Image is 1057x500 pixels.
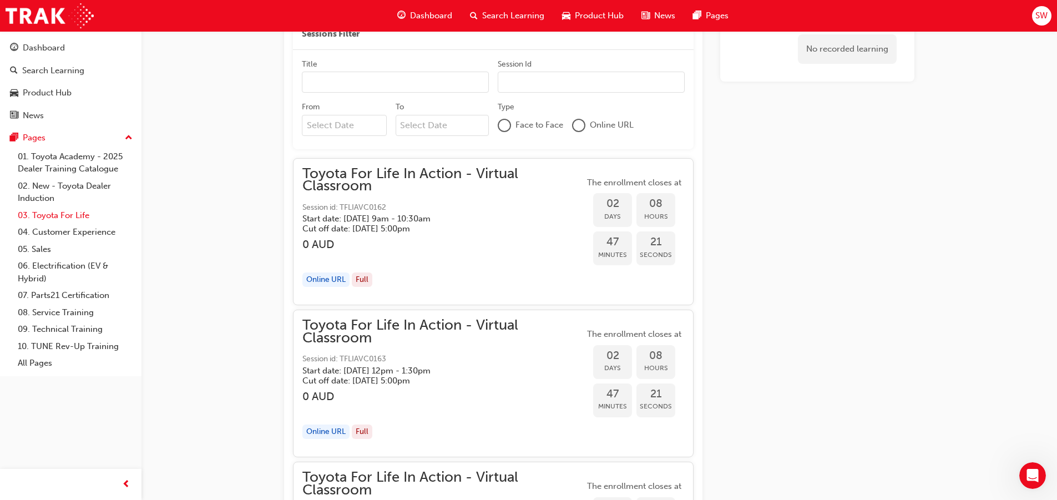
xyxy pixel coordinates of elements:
span: 47 [593,236,632,249]
span: The enrollment closes at [584,328,684,341]
span: Hours [636,362,675,375]
input: Session Id [498,72,685,93]
span: car-icon [10,88,18,98]
h5: Start date: [DATE] 12pm - 1:30pm [302,366,567,376]
span: Days [593,210,632,223]
button: Toyota For Life In Action - Virtual ClassroomSession id: TFLIAVC0162Start date: [DATE] 9am - 10:3... [302,168,684,296]
div: Product Hub [23,87,72,99]
span: Toyota For Life In Action - Virtual Classroom [302,319,584,344]
span: pages-icon [693,9,701,23]
a: pages-iconPages [684,4,737,27]
span: Pages [706,9,729,22]
input: Title [302,72,489,93]
div: Full [352,272,372,287]
span: The enrollment closes at [584,176,684,189]
span: Product Hub [575,9,624,22]
div: No recorded learning [798,34,897,64]
span: Minutes [593,400,632,413]
span: Session id: TFLIAVC0162 [302,201,584,214]
a: 07. Parts21 Certification [13,287,137,304]
h5: Start date: [DATE] 9am - 10:30am [302,214,567,224]
a: Product Hub [4,83,137,103]
span: Sessions Filter [302,28,360,41]
img: Trak [6,3,94,28]
a: 05. Sales [13,241,137,258]
a: 03. Toyota For Life [13,207,137,224]
span: Seconds [636,249,675,261]
span: car-icon [562,9,570,23]
span: Toyota For Life In Action - Virtual Classroom [302,168,584,193]
div: To [396,102,404,113]
button: Toyota For Life In Action - Virtual ClassroomSession id: TFLIAVC0163Start date: [DATE] 12pm - 1:3... [302,319,684,448]
span: Session id: TFLIAVC0163 [302,353,584,366]
a: 06. Electrification (EV & Hybrid) [13,257,137,287]
span: guage-icon [10,43,18,53]
iframe: Intercom live chat [1019,462,1046,489]
a: 02. New - Toyota Dealer Induction [13,178,137,207]
div: Pages [23,132,45,144]
button: Pages [4,128,137,148]
span: SW [1035,9,1048,22]
a: Dashboard [4,38,137,58]
span: 02 [593,350,632,362]
a: news-iconNews [633,4,684,27]
div: Title [302,59,317,70]
span: Toyota For Life In Action - Virtual Classroom [302,471,584,496]
span: up-icon [125,131,133,145]
input: From [302,115,387,136]
span: prev-icon [122,478,130,492]
button: DashboardSearch LearningProduct HubNews [4,36,137,128]
a: car-iconProduct Hub [553,4,633,27]
div: News [23,109,44,122]
span: Seconds [636,400,675,413]
span: 21 [636,236,675,249]
span: news-icon [10,111,18,121]
a: 08. Service Training [13,304,137,321]
a: 01. Toyota Academy - 2025 Dealer Training Catalogue [13,148,137,178]
span: 47 [593,388,632,401]
a: 04. Customer Experience [13,224,137,241]
a: 09. Technical Training [13,321,137,338]
div: Online URL [302,272,350,287]
a: News [4,105,137,126]
input: To [396,115,489,136]
span: news-icon [641,9,650,23]
h3: 0 AUD [302,238,584,251]
span: Face to Face [515,119,563,132]
h3: 0 AUD [302,390,584,403]
span: Days [593,362,632,375]
span: pages-icon [10,133,18,143]
span: Search Learning [482,9,544,22]
a: 10. TUNE Rev-Up Training [13,338,137,355]
span: Online URL [590,119,634,132]
a: guage-iconDashboard [388,4,461,27]
div: Session Id [498,59,532,70]
div: Search Learning [22,64,84,77]
a: All Pages [13,355,137,372]
div: Full [352,425,372,440]
span: Hours [636,210,675,223]
button: SW [1032,6,1051,26]
div: Dashboard [23,42,65,54]
span: search-icon [10,66,18,76]
span: News [654,9,675,22]
span: 21 [636,388,675,401]
span: Dashboard [410,9,452,22]
a: search-iconSearch Learning [461,4,553,27]
span: 08 [636,350,675,362]
span: 02 [593,198,632,210]
span: search-icon [470,9,478,23]
span: Minutes [593,249,632,261]
a: Search Learning [4,60,137,81]
h5: Cut off date: [DATE] 5:00pm [302,224,567,234]
span: The enrollment closes at [584,480,684,493]
div: Online URL [302,425,350,440]
div: Type [498,102,514,113]
div: From [302,102,320,113]
h5: Cut off date: [DATE] 5:00pm [302,376,567,386]
span: 08 [636,198,675,210]
span: guage-icon [397,9,406,23]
